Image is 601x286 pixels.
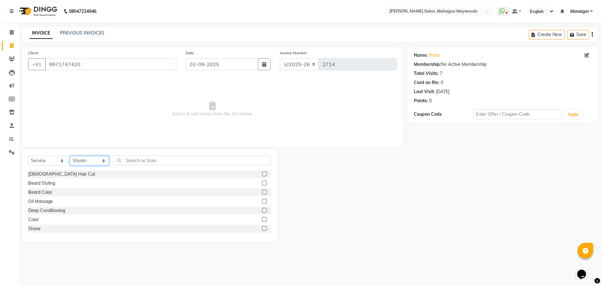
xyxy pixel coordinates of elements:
[114,156,271,165] input: Search or Scan
[441,79,443,86] div: 0
[28,58,46,70] button: +91
[529,30,565,40] button: Create New
[414,52,428,59] div: Name:
[186,50,194,56] label: Date
[414,70,439,77] div: Total Visits:
[414,88,435,95] div: Last Visit:
[69,3,96,20] b: 08047224946
[28,198,53,205] div: Oil Massage
[414,79,439,86] div: Card on file:
[429,52,440,59] a: Rohit
[429,98,432,104] div: 0
[45,58,176,70] input: Search by Name/Mobile/Email/Code
[414,61,592,68] div: No Active Membership
[28,207,65,214] div: Deep Conditioning
[567,30,589,40] button: Save
[414,111,473,118] div: Coupon Code
[28,216,39,223] div: Color
[28,180,55,187] div: Beard Styling
[414,61,441,68] div: Membership:
[16,3,59,20] img: logo
[575,261,595,280] iframe: chat widget
[570,8,589,15] span: Manager
[436,88,449,95] div: [DATE]
[28,225,41,232] div: Shave
[28,171,95,177] div: [DEMOGRAPHIC_DATA] Hair Cut
[28,189,52,196] div: Beard Color
[60,30,104,36] a: PREVIOUS INVOICES
[564,110,582,119] button: Apply
[414,98,428,104] div: Points:
[28,50,38,56] label: Client
[440,70,442,77] div: 7
[280,50,307,56] label: Invoice Number
[473,109,562,119] input: Enter Offer / Coupon Code
[29,28,53,39] a: INVOICE
[28,78,397,140] span: Select & add items from the list below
